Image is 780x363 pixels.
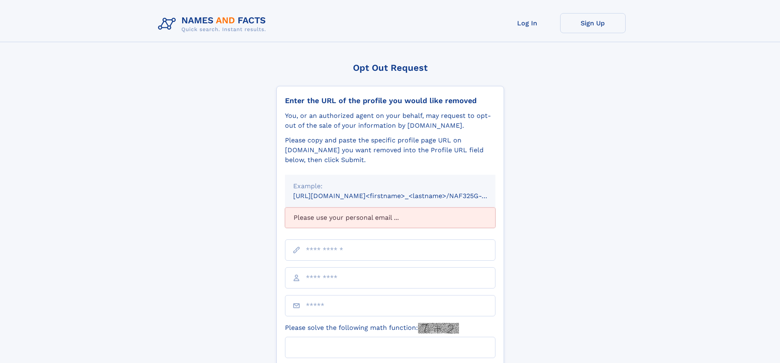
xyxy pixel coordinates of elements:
small: [URL][DOMAIN_NAME]<firstname>_<lastname>/NAF325G-xxxxxxxx [293,192,511,200]
img: Logo Names and Facts [155,13,273,35]
div: Opt Out Request [276,63,504,73]
label: Please solve the following math function: [285,323,459,334]
div: Please copy and paste the specific profile page URL on [DOMAIN_NAME] you want removed into the Pr... [285,135,495,165]
div: Enter the URL of the profile you would like removed [285,96,495,105]
div: You, or an authorized agent on your behalf, may request to opt-out of the sale of your informatio... [285,111,495,131]
a: Log In [495,13,560,33]
div: Example: [293,181,487,191]
a: Sign Up [560,13,626,33]
div: Please use your personal email ... [285,207,495,228]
